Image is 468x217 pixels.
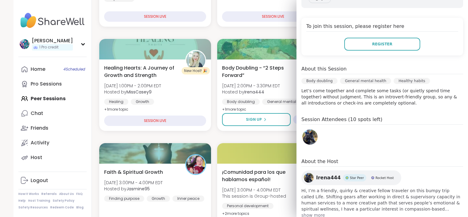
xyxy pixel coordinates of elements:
[222,11,324,22] div: SESSION LIVE
[18,135,87,150] a: Activity
[172,196,204,202] div: Inner peace
[104,180,163,186] span: [DATE] 3:00PM - 4:00PM EDT
[222,64,296,79] span: Body Doubling - “2 Steps Forward”
[350,176,364,180] span: Star Peer
[104,116,206,126] div: SESSION LIVE
[104,196,144,202] div: Finding purpose
[18,10,87,31] img: ShareWell Nav Logo
[18,77,87,91] a: Pro Sessions
[50,205,74,210] a: Redeem Code
[18,173,87,188] a: Logout
[222,169,296,183] span: ¡Comunidad para los que hablamos español!
[131,99,154,105] div: Growth
[376,176,394,180] span: Rocket Host
[147,196,170,202] div: Growth
[32,37,73,44] div: [PERSON_NAME]
[372,41,392,47] span: Register
[301,128,319,146] a: Irena444
[371,176,374,179] img: Rocket Host
[316,174,341,181] span: Irena444
[301,116,463,125] h4: Session Attendees (10 spots left)
[222,89,280,95] span: Hosted by
[18,205,48,210] a: Safety Resources
[344,38,420,51] button: Register
[20,39,29,49] img: hollyjanicki
[340,78,391,84] div: General mental health
[104,83,161,89] span: [DATE] 1:00PM - 2:00PM EDT
[31,125,48,131] div: Friends
[301,188,463,212] span: Hi, I’m a friendly, quirky & creative fellow traveler on this bumpy trip called Life. Shifting ge...
[31,139,49,146] div: Activity
[31,66,45,73] div: Home
[104,186,163,192] span: Hosted by
[126,89,152,95] b: MissCasey9
[104,99,128,105] div: Healing
[104,11,206,22] div: SESSION LIVE
[182,67,210,74] div: New Host! 🎉
[18,106,87,121] a: Chat
[222,193,286,199] span: This session is Group-hosted
[63,67,85,72] span: 4 Scheduled
[18,192,39,196] a: How It Works
[104,169,163,176] span: Faith & Spiritual Growth
[301,78,338,84] div: Body doubling
[301,88,463,106] p: Let’s come together and complete some tasks (or quietly spend time together) without judgment. Th...
[53,199,74,203] a: Safety Policy
[262,99,314,105] div: General mental health
[28,199,50,203] a: Host Training
[304,173,314,183] img: Irena444
[394,78,430,84] div: Healthy habits
[31,81,62,87] div: Pro Sessions
[31,154,42,161] div: Host
[76,205,84,210] a: Blog
[76,192,83,196] a: FAQ
[222,99,260,105] div: Body doubling
[59,192,74,196] a: About Us
[18,121,87,135] a: Friends
[31,110,43,117] div: Chat
[222,203,274,209] div: Personal development
[18,62,87,77] a: Home4Scheduled
[301,170,401,185] a: Irena444Irena444Star PeerStar PeerRocket HostRocket Host
[302,129,318,145] img: Irena444
[18,199,26,203] a: Help
[301,65,347,73] h4: About this Session
[31,177,48,184] div: Logout
[246,117,262,122] span: Sign Up
[186,155,205,174] img: Jasmine95
[345,176,349,179] img: Star Peer
[41,192,57,196] a: Referrals
[104,64,179,79] span: Healing Hearts: A Journey of Growth and Strength
[39,45,58,50] span: 1 Pro credit
[244,89,264,95] b: Irena444
[222,113,290,126] button: Sign Up
[222,83,280,89] span: [DATE] 2:00PM - 3:30PM EDT
[306,23,458,32] h4: To join this session, please register here
[126,186,150,192] b: Jasmine95
[186,51,205,70] img: MissCasey9
[301,158,463,167] h4: About the Host
[104,89,161,95] span: Hosted by
[18,150,87,165] a: Host
[222,187,286,193] span: [DATE] 3:00PM - 4:00PM EDT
